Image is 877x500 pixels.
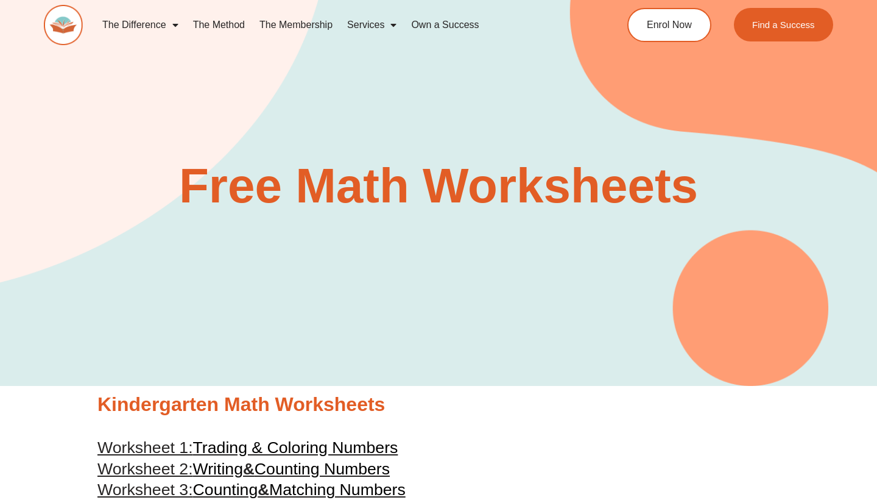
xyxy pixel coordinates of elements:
span: Find a Success [752,20,815,29]
h2: Kindergarten Math Worksheets [97,392,780,418]
span: Matching Numbers [269,480,406,499]
nav: Menu [95,11,582,39]
span: Trading & Coloring Numbers [193,438,398,457]
span: Writing [193,460,243,478]
span: Worksheet 3: [97,480,193,499]
a: Worksheet 3:Counting&Matching Numbers [97,480,406,499]
a: Enrol Now [627,8,711,42]
span: Worksheet 2: [97,460,193,478]
a: The Difference [95,11,186,39]
a: Services [340,11,404,39]
a: Worksheet 1:Trading & Coloring Numbers [97,438,398,457]
a: Find a Success [734,8,833,41]
span: Counting Numbers [255,460,390,478]
a: Own a Success [404,11,486,39]
span: Counting [193,480,258,499]
a: The Membership [252,11,340,39]
h2: Free Math Worksheets [91,162,786,210]
span: Worksheet 1: [97,438,193,457]
a: Worksheet 2:Writing&Counting Numbers [97,460,390,478]
a: The Method [186,11,252,39]
span: Enrol Now [647,20,692,30]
